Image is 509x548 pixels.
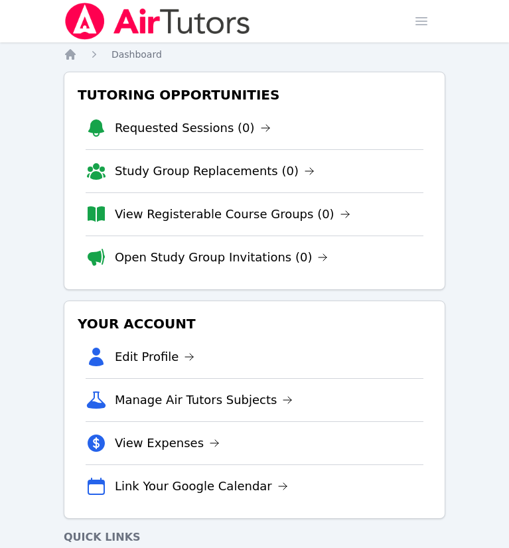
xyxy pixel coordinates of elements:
a: Requested Sessions (0) [115,119,271,137]
a: Edit Profile [115,348,195,366]
h4: Quick Links [64,529,445,545]
a: Manage Air Tutors Subjects [115,391,293,409]
a: Open Study Group Invitations (0) [115,248,328,267]
a: View Registerable Course Groups (0) [115,205,350,224]
h3: Your Account [75,312,434,336]
a: View Expenses [115,434,220,452]
h3: Tutoring Opportunities [75,83,434,107]
a: Dashboard [111,48,162,61]
nav: Breadcrumb [64,48,445,61]
a: Link Your Google Calendar [115,477,288,496]
span: Dashboard [111,49,162,60]
a: Study Group Replacements (0) [115,162,315,180]
img: Air Tutors [64,3,252,40]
